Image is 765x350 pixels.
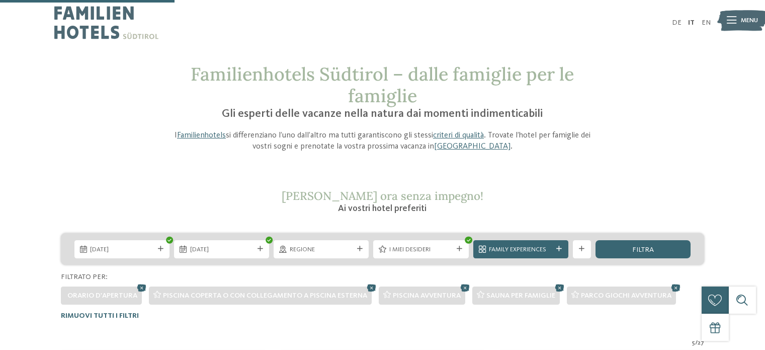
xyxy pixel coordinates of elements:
[282,188,483,203] span: [PERSON_NAME] ora senza impegno!
[698,338,704,347] span: 27
[581,292,671,299] span: Parco giochi avventura
[190,245,253,254] span: [DATE]
[191,62,574,107] span: Familienhotels Südtirol – dalle famiglie per le famiglie
[163,292,367,299] span: Piscina coperta o con collegamento a piscina esterna
[695,338,698,347] span: /
[90,245,153,254] span: [DATE]
[489,245,552,254] span: Family Experiences
[61,312,139,319] span: Rimuovi tutti i filtri
[67,292,137,299] span: Orario d'apertura
[632,246,654,253] span: filtra
[222,108,543,119] span: Gli esperti delle vacanze nella natura dai momenti indimenticabili
[338,204,427,213] span: Ai vostri hotel preferiti
[61,273,108,281] span: Filtrato per:
[702,19,711,26] a: EN
[672,19,682,26] a: DE
[692,338,695,347] span: 5
[177,131,226,139] a: Familienhotels
[393,292,461,299] span: Piscina avventura
[486,292,555,299] span: Sauna per famiglie
[434,143,511,151] a: [GEOGRAPHIC_DATA]
[389,245,453,254] span: I miei desideri
[741,16,758,25] span: Menu
[433,131,484,139] a: criteri di qualità
[167,130,598,153] p: I si differenziano l’uno dall’altro ma tutti garantiscono gli stessi . Trovate l’hotel per famigl...
[290,245,353,254] span: Regione
[688,19,695,26] a: IT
